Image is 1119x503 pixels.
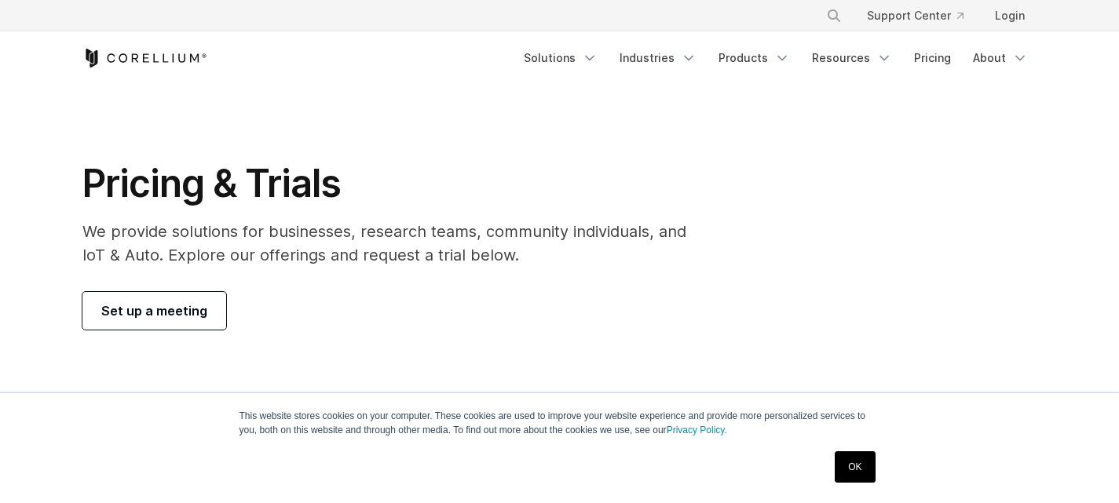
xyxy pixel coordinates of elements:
div: Navigation Menu [807,2,1037,30]
a: Support Center [854,2,976,30]
p: This website stores cookies on your computer. These cookies are used to improve your website expe... [240,409,880,437]
a: About [964,44,1037,72]
div: Navigation Menu [514,44,1037,72]
a: Corellium Home [82,49,207,67]
h1: Pricing & Trials [82,160,708,207]
span: Set up a meeting [101,301,207,320]
a: Products [709,44,799,72]
a: Resources [803,44,901,72]
a: Pricing [905,44,960,72]
a: Solutions [514,44,607,72]
a: Set up a meeting [82,292,226,330]
a: Login [982,2,1037,30]
a: OK [835,451,875,483]
a: Privacy Policy. [667,425,727,436]
a: Industries [610,44,706,72]
p: We provide solutions for businesses, research teams, community individuals, and IoT & Auto. Explo... [82,220,708,267]
button: Search [820,2,848,30]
